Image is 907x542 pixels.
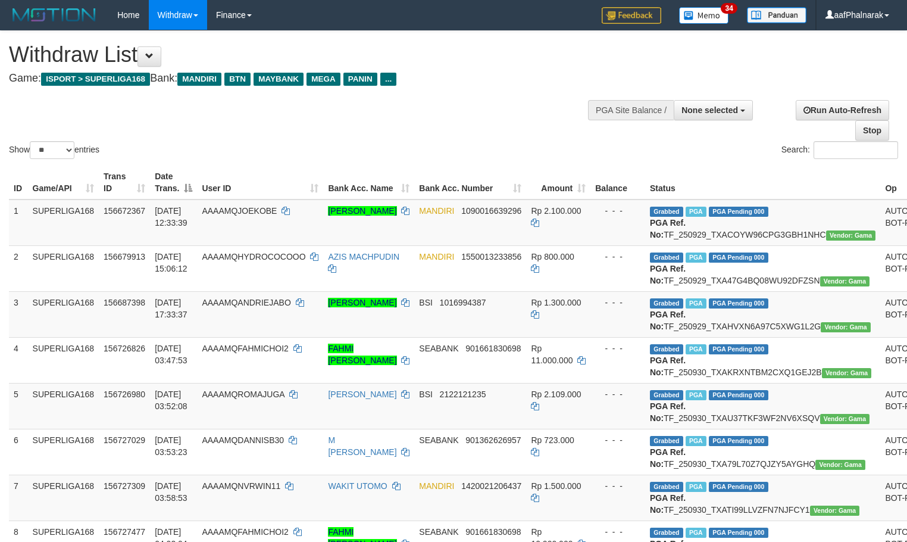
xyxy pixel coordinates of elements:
[650,264,686,285] b: PGA Ref. No:
[650,528,683,538] span: Grabbed
[9,337,28,383] td: 4
[99,166,150,200] th: Trans ID: activate to sort column ascending
[645,200,880,246] td: TF_250929_TXACOYW96CPG3GBH1NHC
[155,298,187,319] span: [DATE] 17:33:37
[650,356,686,377] b: PGA Ref. No:
[821,322,871,332] span: Vendor URL: https://trx31.1velocity.biz
[328,252,399,261] a: AZIS MACHPUDIN
[202,344,288,353] span: AAAAMQFAHMICHOI2
[30,141,74,159] select: Showentries
[9,291,28,337] td: 3
[531,206,581,216] span: Rp 2.100.000
[104,435,145,445] span: 156727029
[810,506,860,516] span: Vendor URL: https://trx31.1velocity.biz
[709,253,768,263] span: PGA Pending
[224,73,251,86] span: BTN
[465,527,521,537] span: Copy 901661830698 to clipboard
[595,480,640,492] div: - - -
[650,436,683,446] span: Grabbed
[323,166,414,200] th: Bank Acc. Name: activate to sort column ascending
[9,245,28,291] td: 2
[721,3,737,14] span: 34
[9,200,28,246] td: 1
[650,298,683,309] span: Grabbed
[709,482,768,492] span: PGA Pending
[686,207,706,217] span: Marked by aafsengchandara
[155,252,187,273] span: [DATE] 15:06:12
[419,344,458,353] span: SEABANK
[343,73,377,86] span: PANIN
[28,200,99,246] td: SUPERLIGA168
[650,401,686,423] b: PGA Ref. No:
[595,342,640,354] div: - - -
[202,206,277,216] span: AAAAMQJOEKOBE
[686,528,706,538] span: Marked by aafandaneth
[820,276,870,286] span: Vendor URL: https://trx31.1velocity.biz
[650,310,686,331] b: PGA Ref. No:
[674,100,753,120] button: None selected
[104,390,145,399] span: 156726980
[104,344,145,353] span: 156726826
[28,337,99,383] td: SUPERLIGA168
[650,482,683,492] span: Grabbed
[826,230,876,241] span: Vendor URL: https://trx31.1velocity.biz
[526,166,590,200] th: Amount: activate to sort column ascending
[440,390,486,399] span: Copy 2122121235 to clipboard
[815,460,865,470] span: Vendor URL: https://trx31.1velocity.biz
[822,368,872,378] span: Vendor URL: https://trx31.1velocity.biz
[28,429,99,475] td: SUPERLIGA168
[461,206,521,216] span: Copy 1090016639296 to clipboard
[254,73,304,86] span: MAYBANK
[328,481,387,491] a: WAKIT UTOMO
[202,481,280,491] span: AAAAMQNVRWIN11
[650,207,683,217] span: Grabbed
[781,141,898,159] label: Search:
[602,7,661,24] img: Feedback.jpg
[645,245,880,291] td: TF_250929_TXA47G4BQ08WU92DFZSN
[595,297,640,309] div: - - -
[9,6,99,24] img: MOTION_logo.png
[28,291,99,337] td: SUPERLIGA168
[709,298,768,309] span: PGA Pending
[645,337,880,383] td: TF_250930_TXAKRXNTBM2CXQ1GEJ2B
[531,390,581,399] span: Rp 2.109.000
[709,390,768,400] span: PGA Pending
[328,344,396,365] a: FAHMI [PERSON_NAME]
[650,253,683,263] span: Grabbed
[465,344,521,353] span: Copy 901661830698 to clipboard
[328,390,396,399] a: [PERSON_NAME]
[380,73,396,86] span: ...
[419,527,458,537] span: SEABANK
[747,7,806,23] img: panduan.png
[306,73,340,86] span: MEGA
[681,105,738,115] span: None selected
[104,252,145,261] span: 156679913
[686,344,706,354] span: Marked by aafandaneth
[440,298,486,307] span: Copy 1016994387 to clipboard
[650,218,686,239] b: PGA Ref. No:
[461,252,521,261] span: Copy 1550013233856 to clipboard
[202,527,288,537] span: AAAAMQFAHMICHOI2
[531,252,574,261] span: Rp 800.000
[104,481,145,491] span: 156727309
[9,141,99,159] label: Show entries
[177,73,221,86] span: MANDIRI
[155,206,187,228] span: [DATE] 12:33:39
[104,298,145,307] span: 156687398
[820,414,870,424] span: Vendor URL: https://trx31.1velocity.biz
[650,493,686,515] b: PGA Ref. No:
[686,390,706,400] span: Marked by aafromsomean
[202,435,284,445] span: AAAAMQDANNISB30
[104,206,145,216] span: 156672367
[202,390,284,399] span: AAAAMQROMAJUGA
[679,7,729,24] img: Button%20Memo.svg
[202,252,305,261] span: AAAAMQHYDROCOCOOO
[645,166,880,200] th: Status
[595,205,640,217] div: - - -
[328,435,396,457] a: M [PERSON_NAME]
[814,141,898,159] input: Search:
[104,527,145,537] span: 156727477
[419,481,454,491] span: MANDIRI
[709,344,768,354] span: PGA Pending
[419,298,433,307] span: BSI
